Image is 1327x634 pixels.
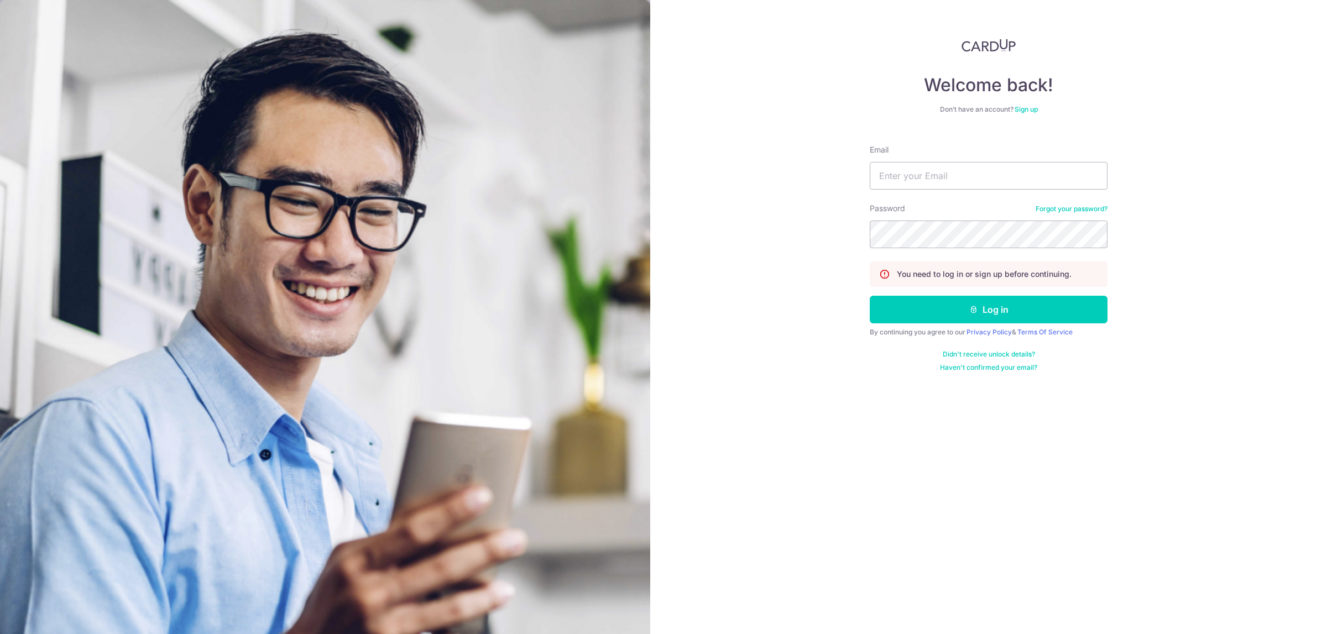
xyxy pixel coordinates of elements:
a: Terms Of Service [1017,328,1073,336]
a: Sign up [1015,105,1038,113]
a: Didn't receive unlock details? [943,350,1035,359]
a: Privacy Policy [966,328,1012,336]
p: You need to log in or sign up before continuing. [897,269,1072,280]
div: By continuing you agree to our & [870,328,1107,337]
img: CardUp Logo [962,39,1016,52]
a: Haven't confirmed your email? [940,363,1037,372]
h4: Welcome back! [870,74,1107,96]
button: Log in [870,296,1107,323]
a: Forgot your password? [1036,205,1107,213]
label: Email [870,144,889,155]
label: Password [870,203,905,214]
div: Don’t have an account? [870,105,1107,114]
input: Enter your Email [870,162,1107,190]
